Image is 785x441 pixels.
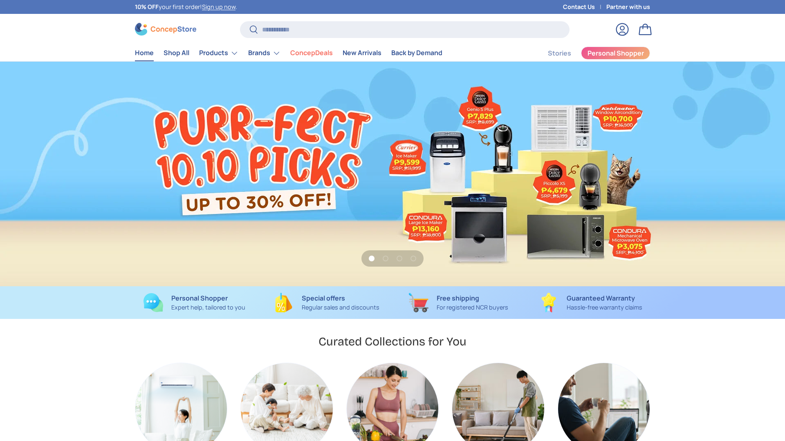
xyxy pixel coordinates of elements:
[135,2,237,11] p: your first order! .
[588,50,644,56] span: Personal Shopper
[563,2,606,11] a: Contact Us
[164,45,189,61] a: Shop All
[135,23,196,36] img: ConcepStore
[548,45,571,61] a: Stories
[391,45,442,61] a: Back by Demand
[567,294,635,303] strong: Guaranteed Warranty
[437,294,479,303] strong: Free shipping
[243,45,285,61] summary: Brands
[194,45,243,61] summary: Products
[135,45,442,61] nav: Primary
[567,303,642,312] p: Hassle-free warranty claims
[248,45,280,61] a: Brands
[302,303,379,312] p: Regular sales and discounts
[199,45,238,61] a: Products
[437,303,508,312] p: For registered NCR buyers
[135,45,154,61] a: Home
[202,3,235,11] a: Sign up now
[531,293,650,312] a: Guaranteed Warranty Hassle-free warranty claims
[343,45,381,61] a: New Arrivals
[318,334,467,349] h2: Curated Collections for You
[171,294,228,303] strong: Personal Shopper
[606,2,650,11] a: Partner with us
[302,294,345,303] strong: Special offers
[171,303,245,312] p: Expert help, tailored to you
[290,45,333,61] a: ConcepDeals
[399,293,518,312] a: Free shipping For registered NCR buyers
[581,47,650,60] a: Personal Shopper
[135,293,254,312] a: Personal Shopper Expert help, tailored to you
[528,45,650,61] nav: Secondary
[267,293,386,312] a: Special offers Regular sales and discounts
[135,3,159,11] strong: 10% OFF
